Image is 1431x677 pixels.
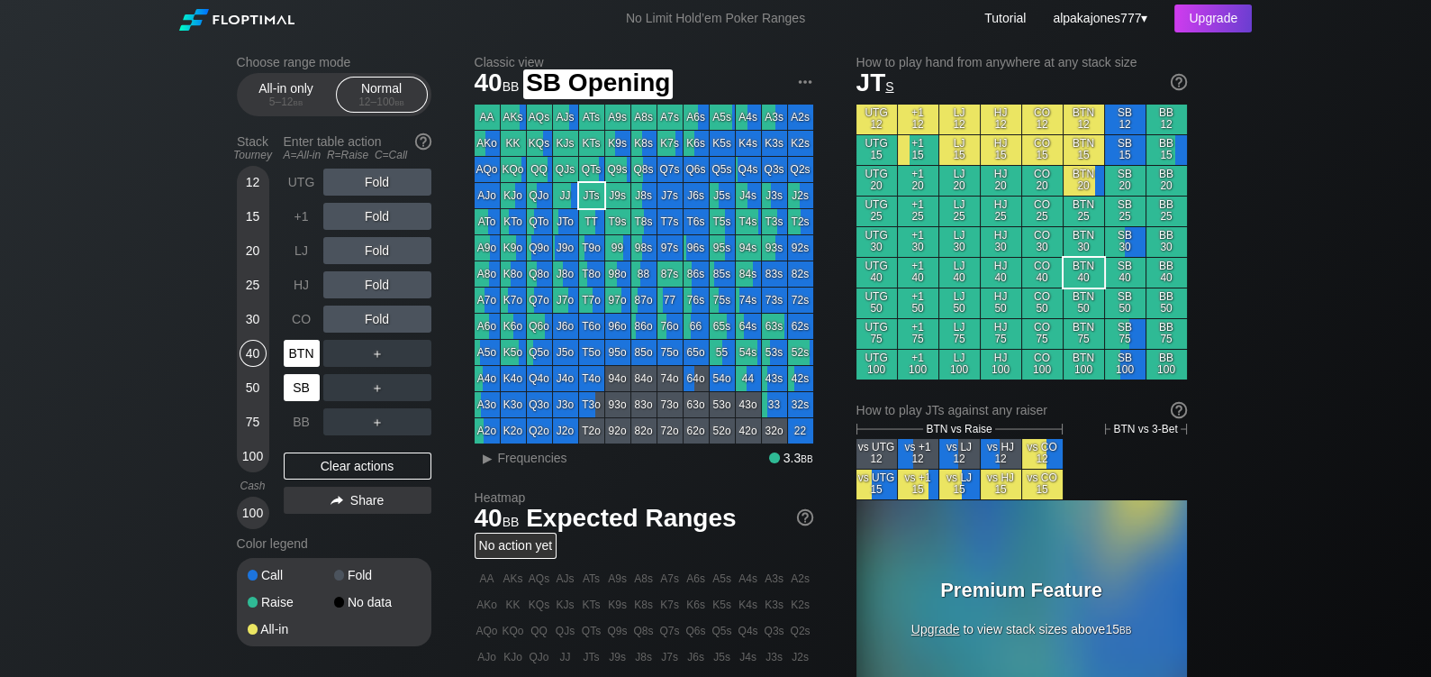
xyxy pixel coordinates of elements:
div: 12 [240,169,267,196]
div: J6s [684,183,709,208]
div: ＋ [323,374,431,401]
div: T3s [762,209,787,234]
div: 92s [788,235,813,261]
div: LJ 30 [939,227,980,257]
div: +1 15 [898,135,938,165]
div: Normal [340,78,423,112]
div: 52o [710,418,735,444]
div: Call [248,569,334,581]
div: UTG 25 [856,197,897,226]
div: BB 15 [1146,135,1187,165]
div: 65o [684,340,709,365]
div: T2s [788,209,813,234]
div: Q9s [605,157,630,182]
div: 43o [736,392,761,417]
div: T6o [579,314,604,339]
div: Fold [323,169,431,196]
div: 54s [736,340,761,365]
div: LJ [284,237,320,264]
div: 84s [736,261,761,287]
div: K7s [657,131,683,156]
div: Q2o [527,418,552,444]
div: JTo [553,209,578,234]
div: 62s [788,314,813,339]
div: K9s [605,131,630,156]
div: 63s [762,314,787,339]
div: 42s [788,366,813,391]
div: K5o [501,340,526,365]
div: Q6o [527,314,552,339]
div: CO 100 [1022,350,1063,380]
img: ellipsis.fd386fe8.svg [795,72,815,92]
div: 92o [605,418,630,444]
div: BB 25 [1146,197,1187,226]
div: Q5o [527,340,552,365]
div: HJ 15 [981,135,1021,165]
div: KJs [553,131,578,156]
div: 75 [240,408,267,435]
div: 20 [240,237,267,264]
div: All-in [248,623,334,636]
div: 85o [631,340,657,365]
div: QQ [527,157,552,182]
div: Q5s [710,157,735,182]
div: AJo [475,183,500,208]
div: 74o [657,366,683,391]
div: 53s [762,340,787,365]
span: bb [503,75,520,95]
div: UTG 40 [856,258,897,288]
div: 95s [710,235,735,261]
div: Enter table action [284,127,431,169]
div: HJ 50 [981,288,1021,318]
div: BB 20 [1146,166,1187,196]
div: J8o [553,261,578,287]
div: BTN 20 [1064,166,1104,196]
div: A4o [475,366,500,391]
img: Floptimal logo [179,9,294,31]
div: CO 75 [1022,319,1063,349]
div: J6o [553,314,578,339]
div: T3o [579,392,604,417]
div: SB 40 [1105,258,1146,288]
div: T4o [579,366,604,391]
div: Q6s [684,157,709,182]
div: 15 [240,203,267,230]
div: A3o [475,392,500,417]
div: T7o [579,288,604,313]
div: +1 12 [898,105,938,134]
div: A2o [475,418,500,444]
div: J7o [553,288,578,313]
div: 95o [605,340,630,365]
div: K3s [762,131,787,156]
div: ATo [475,209,500,234]
div: K9o [501,235,526,261]
div: T2o [579,418,604,444]
div: T5o [579,340,604,365]
div: HJ 30 [981,227,1021,257]
div: BB 30 [1146,227,1187,257]
div: BB 50 [1146,288,1187,318]
div: SB 12 [1105,105,1146,134]
div: A9o [475,235,500,261]
div: 97o [605,288,630,313]
div: No Limit Hold’em Poker Ranges [599,11,832,30]
div: Raise [248,596,334,608]
div: 88 [631,261,657,287]
div: 75o [657,340,683,365]
div: KQo [501,157,526,182]
div: HJ 75 [981,319,1021,349]
div: HJ 100 [981,350,1021,380]
div: LJ 75 [939,319,980,349]
div: Fold [323,306,431,333]
div: KJo [501,183,526,208]
div: BTN 100 [1064,350,1104,380]
span: 40 [472,69,522,99]
div: 5 – 12 [249,96,324,108]
div: K6s [684,131,709,156]
div: J5s [710,183,735,208]
div: SB 50 [1105,288,1146,318]
div: 75s [710,288,735,313]
div: ＋ [323,340,431,367]
div: UTG 50 [856,288,897,318]
div: 77 [657,288,683,313]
